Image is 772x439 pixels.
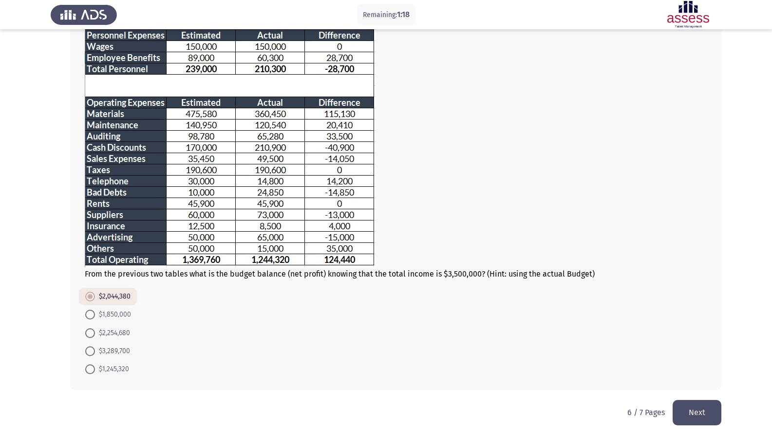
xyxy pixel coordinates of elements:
p: 6 / 7 Pages [627,408,665,417]
span: $2,254,680 [95,327,130,339]
div: From the previous two tables what is the budget balance (net profit) knowing that the total incom... [85,15,707,279]
span: 1:18 [397,10,410,19]
span: $3,289,700 [95,345,130,357]
span: $2,044,380 [95,291,131,302]
img: RU5fUk5DXzQwLnBuZzE2OTEzMTQ2MDY1MjY=.png [85,15,376,267]
img: Assess Talent Management logo [51,1,117,28]
button: load next page [673,400,721,425]
p: Remaining: [363,9,410,21]
img: Assessment logo of Assessment En (Focus & 16PD) [655,1,721,28]
span: $1,245,320 [95,363,129,375]
span: $1,850,000 [95,309,131,320]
